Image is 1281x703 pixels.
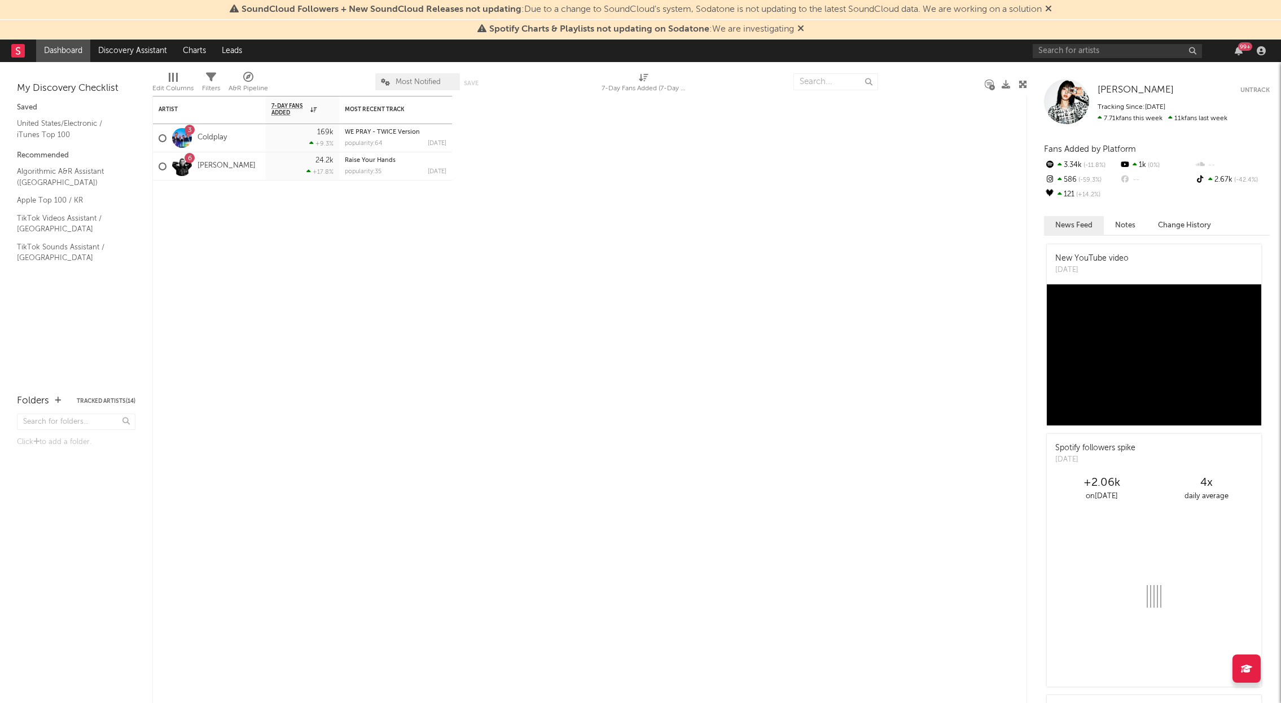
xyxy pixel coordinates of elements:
span: Tracking Since: [DATE] [1098,104,1165,111]
a: TikTok Videos Assistant / [GEOGRAPHIC_DATA] [17,212,124,235]
div: WE PRAY - TWICE Version [345,129,446,135]
div: 121 [1044,187,1119,202]
div: 3.34k [1044,158,1119,173]
div: Filters [202,68,220,100]
button: Notes [1104,216,1147,235]
div: Raise Your Hands [345,157,446,164]
div: popularity: 35 [345,169,381,175]
a: Coldplay [198,133,227,143]
span: -11.8 % [1082,162,1105,169]
button: Change History [1147,216,1222,235]
div: 586 [1044,173,1119,187]
div: +9.3 % [309,140,334,147]
div: 4 x [1154,476,1258,490]
span: +14.2 % [1074,192,1100,198]
div: Most Recent Track [345,106,429,113]
span: Fans Added by Platform [1044,145,1136,153]
button: Tracked Artists(14) [77,398,135,404]
div: 7-Day Fans Added (7-Day Fans Added) [602,82,686,95]
div: Edit Columns [152,68,194,100]
span: Spotify Charts & Playlists not updating on Sodatone [489,25,709,34]
div: 2.67k [1195,173,1270,187]
a: Dashboard [36,39,90,62]
button: 99+ [1235,46,1243,55]
span: -59.3 % [1077,177,1102,183]
button: News Feed [1044,216,1104,235]
span: SoundCloud Followers + New SoundCloud Releases not updating [242,5,521,14]
a: Leads [214,39,250,62]
a: WE PRAY - TWICE Version [345,129,420,135]
div: +2.06k [1050,476,1154,490]
div: on [DATE] [1050,490,1154,503]
div: 99 + [1238,42,1252,51]
span: 7.71k fans this week [1098,115,1162,122]
div: 169k [317,129,334,136]
a: Apple Top 100 / KR [17,194,124,206]
div: Recommended [17,149,135,162]
input: Search... [793,73,878,90]
span: : Due to a change to SoundCloud's system, Sodatone is not updating to the latest SoundCloud data.... [242,5,1042,14]
div: 1k [1119,158,1194,173]
a: United States/Electronic / iTunes Top 100 [17,117,124,140]
div: [DATE] [1055,454,1135,465]
div: +17.8 % [306,168,334,175]
span: 11k fans last week [1098,115,1227,122]
span: 7-Day Fans Added [271,103,308,116]
a: Raise Your Hands [345,157,396,164]
a: TikTok Sounds Assistant / [GEOGRAPHIC_DATA] [17,241,124,264]
div: [DATE] [428,169,446,175]
input: Search for folders... [17,414,135,430]
div: daily average [1154,490,1258,503]
div: Folders [17,394,49,408]
div: Artist [159,106,243,113]
span: Dismiss [797,25,804,34]
a: [PERSON_NAME] [1098,85,1174,96]
div: -- [1195,158,1270,173]
div: Saved [17,101,135,115]
span: : We are investigating [489,25,794,34]
div: -- [1119,173,1194,187]
button: Untrack [1240,85,1270,96]
div: [DATE] [1055,265,1129,276]
span: [PERSON_NAME] [1098,85,1174,95]
span: -42.4 % [1232,177,1258,183]
div: A&R Pipeline [229,68,268,100]
div: Edit Columns [152,82,194,95]
div: 24.2k [315,157,334,164]
div: Filters [202,82,220,95]
div: A&R Pipeline [229,82,268,95]
div: Click to add a folder. [17,436,135,449]
div: My Discovery Checklist [17,82,135,95]
button: Save [464,80,479,86]
a: Discovery Assistant [90,39,175,62]
div: Spotify followers spike [1055,442,1135,454]
span: Dismiss [1045,5,1052,14]
a: Charts [175,39,214,62]
a: [PERSON_NAME] [198,161,256,171]
a: Algorithmic A&R Assistant ([GEOGRAPHIC_DATA]) [17,165,124,188]
input: Search for artists [1033,44,1202,58]
span: Most Notified [396,78,441,86]
span: 0 % [1146,162,1160,169]
div: popularity: 64 [345,140,383,147]
div: [DATE] [428,140,446,147]
div: 7-Day Fans Added (7-Day Fans Added) [602,68,686,100]
div: New YouTube video [1055,253,1129,265]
